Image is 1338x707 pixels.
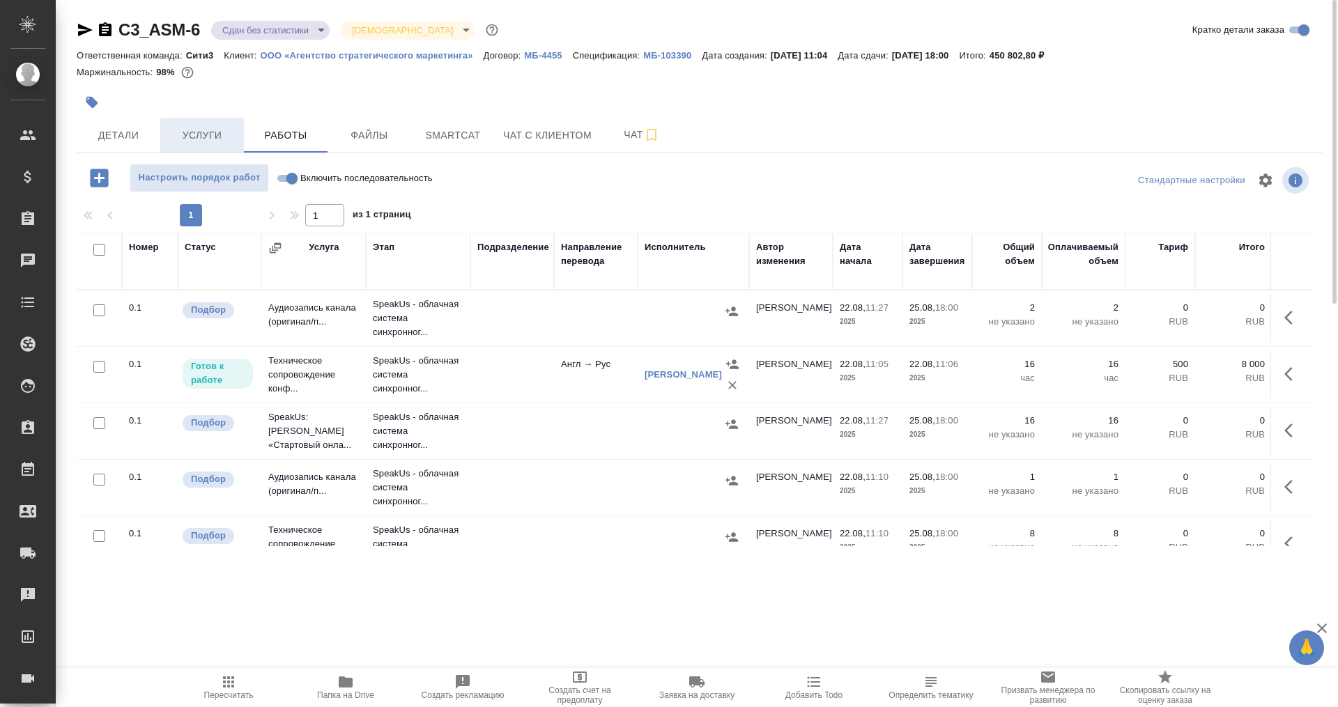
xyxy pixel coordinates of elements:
td: [PERSON_NAME] [749,463,833,512]
button: Назначить [722,354,743,375]
span: Кратко детали заказа [1192,23,1284,37]
p: SpeakUs - облачная система синхронног... [373,523,463,565]
a: [PERSON_NAME] [645,369,722,380]
p: RUB [1132,484,1188,498]
p: не указано [1049,541,1118,554]
p: 11:10 [866,528,889,538]
p: 0 [1202,470,1265,484]
p: 0 [1202,527,1265,541]
td: Техническое сопровождение конф... [261,347,366,403]
p: не указано [1049,484,1118,498]
p: 2025 [840,371,895,385]
div: Дата начала [840,240,895,268]
p: 16 [979,357,1035,371]
div: Исполнитель [645,240,706,254]
p: 0 [1132,414,1188,428]
p: 16 [979,414,1035,428]
p: 450 802,80 ₽ [990,50,1054,61]
span: Включить последовательность [300,171,433,185]
p: 25.08, [909,472,935,482]
p: 2 [979,301,1035,315]
span: Файлы [336,127,403,144]
span: Посмотреть информацию [1282,167,1312,194]
span: Smartcat [420,127,486,144]
div: 0.1 [129,527,171,541]
p: 8 000 [1202,357,1265,371]
p: не указано [979,484,1035,498]
p: [DATE] 11:04 [771,50,838,61]
p: 11:06 [935,359,958,369]
button: Здесь прячутся важные кнопки [1276,414,1309,447]
p: 98% [156,67,178,77]
button: Здесь прячутся важные кнопки [1276,301,1309,334]
div: split button [1135,170,1249,192]
div: Услуга [309,240,339,254]
p: МБ-4455 [524,50,572,61]
p: 500 [1132,357,1188,371]
div: Номер [129,240,159,254]
p: 0 [1132,527,1188,541]
p: Итого: [959,50,989,61]
div: Можно подбирать исполнителей [181,470,254,489]
p: SpeakUs - облачная система синхронног... [373,354,463,396]
button: [DEMOGRAPHIC_DATA] [348,24,457,36]
p: 0 [1132,301,1188,315]
p: не указано [1049,428,1118,442]
button: Назначить [721,301,742,322]
p: час [1049,371,1118,385]
p: Спецификация: [573,50,643,61]
p: МБ-103390 [643,50,702,61]
p: RUB [1132,541,1188,554]
p: Дата сдачи: [838,50,891,61]
div: Сдан без статистики [341,21,474,40]
div: 0.1 [129,357,171,371]
p: ООО «Агентство стратегического маркетинга» [261,50,484,61]
p: Клиент: [224,50,260,61]
p: 11:10 [866,472,889,482]
td: [PERSON_NAME] [749,350,833,399]
div: Оплачиваемый объем [1048,240,1118,268]
button: Сгруппировать [268,241,282,255]
p: RUB [1202,541,1265,554]
p: 2025 [840,484,895,498]
p: 18:00 [935,415,958,426]
span: Услуги [169,127,236,144]
p: Сити3 [186,50,224,61]
a: МБ-4455 [524,49,572,61]
p: RUB [1202,428,1265,442]
p: 22.08, [840,415,866,426]
p: 2025 [909,428,965,442]
p: RUB [1132,371,1188,385]
p: Договор: [484,50,525,61]
p: 1 [979,470,1035,484]
p: RUB [1132,428,1188,442]
p: 25.08, [909,528,935,538]
p: 11:05 [866,359,889,369]
p: 18:00 [935,472,958,482]
button: Здесь прячутся важные кнопки [1276,357,1309,391]
div: Можно подбирать исполнителей [181,527,254,545]
div: 0.1 [129,414,171,428]
p: 0 [1202,414,1265,428]
div: Тариф [1158,240,1188,254]
p: час [979,371,1035,385]
p: 22.08, [840,359,866,369]
td: Аудиозапись канала (оригинал/п... [261,294,366,343]
p: 0 [1202,301,1265,315]
td: SpeakUs: [PERSON_NAME] «Стартовый онла... [261,403,366,459]
p: SpeakUs - облачная система синхронног... [373,467,463,508]
p: 16 [1049,414,1118,428]
p: SpeakUs - облачная система синхронног... [373,297,463,339]
div: Итого [1239,240,1265,254]
button: Сдан без статистики [218,24,313,36]
span: Детали [85,127,152,144]
div: 0.1 [129,470,171,484]
button: Здесь прячутся важные кнопки [1276,527,1309,560]
p: Дата создания: [702,50,770,61]
p: 2025 [840,428,895,442]
p: 2025 [909,484,965,498]
p: 18:00 [935,302,958,313]
p: 8 [1049,527,1118,541]
p: 2 [1049,301,1118,315]
p: 25.08, [909,415,935,426]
